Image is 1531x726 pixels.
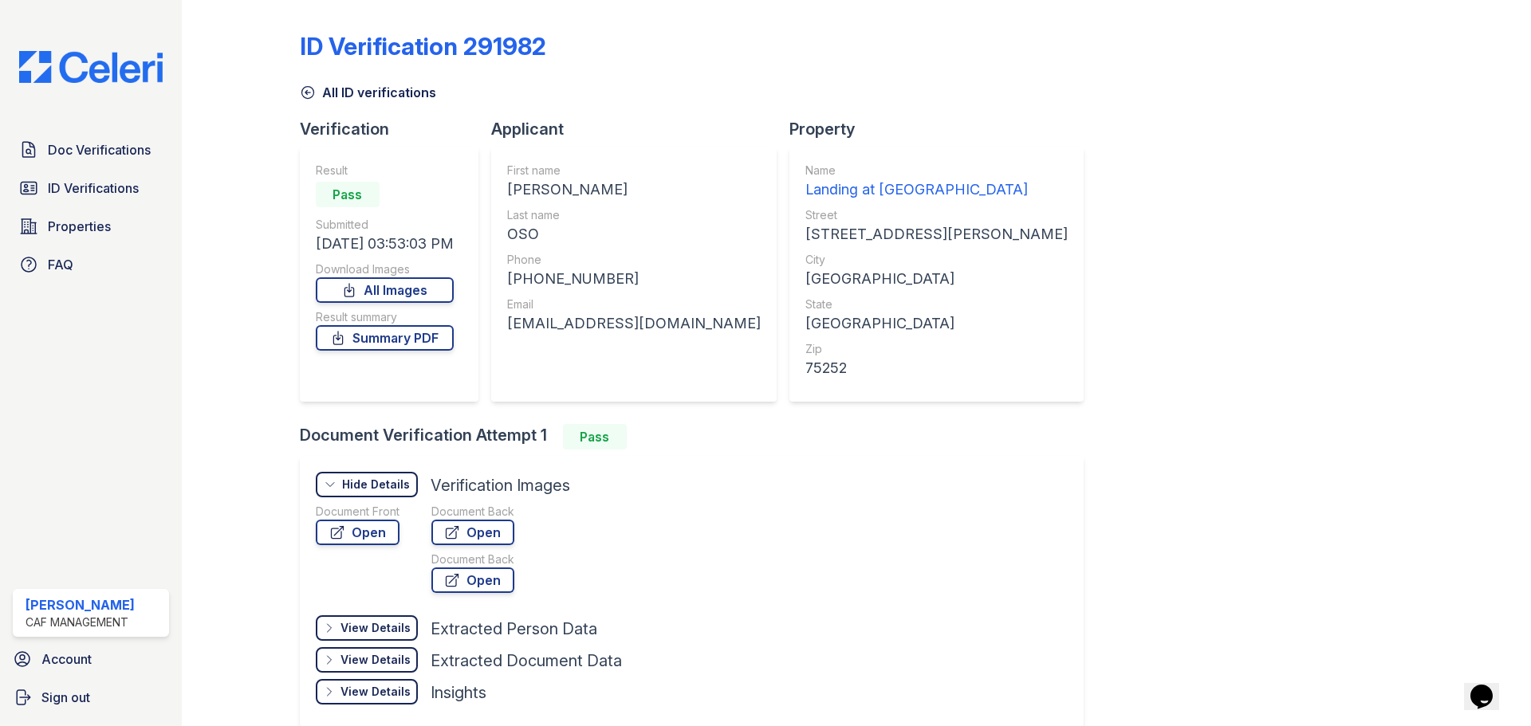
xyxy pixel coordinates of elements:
a: Open [431,520,514,545]
div: Extracted Document Data [431,649,622,672]
div: ID Verification 291982 [300,32,546,61]
a: Open [316,520,399,545]
a: Account [6,643,175,675]
div: Phone [507,252,761,268]
span: Account [41,649,92,669]
a: Sign out [6,681,175,713]
div: View Details [340,684,411,700]
a: Open [431,567,514,593]
div: Document Back [431,504,514,520]
span: Doc Verifications [48,140,151,159]
div: Result [316,163,454,179]
a: Name Landing at [GEOGRAPHIC_DATA] [805,163,1068,201]
div: Email [507,296,761,312]
div: Last name [507,207,761,223]
div: [DATE] 03:53:03 PM [316,233,454,255]
div: Name [805,163,1068,179]
a: FAQ [13,249,169,281]
div: Result summary [316,309,454,325]
div: Submitted [316,217,454,233]
div: Pass [563,424,627,449]
div: [STREET_ADDRESS][PERSON_NAME] [805,223,1068,245]
div: 75252 [805,357,1068,379]
div: [PERSON_NAME] [26,595,135,614]
a: Summary PDF [316,325,454,351]
div: [GEOGRAPHIC_DATA] [805,268,1068,290]
div: Extracted Person Data [431,618,597,640]
div: [PHONE_NUMBER] [507,268,761,290]
a: Doc Verifications [13,134,169,166]
img: CE_Logo_Blue-a8612792a0a2168367f1c8372b55b34899dd931a85d93a1a3d3e32e68fde9ad4.png [6,51,175,83]
div: Pass [316,182,380,207]
div: Download Images [316,261,454,277]
div: Zip [805,341,1068,357]
iframe: chat widget [1464,662,1515,710]
div: Document Verification Attempt 1 [300,424,1096,449]
span: Properties [48,217,111,236]
span: FAQ [48,255,73,274]
span: Sign out [41,688,90,707]
div: Document Front [316,504,399,520]
div: View Details [340,652,411,668]
div: Property [789,118,1096,140]
div: [EMAIL_ADDRESS][DOMAIN_NAME] [507,312,761,335]
a: Properties [13,210,169,242]
div: View Details [340,620,411,636]
div: CAF Management [26,614,135,630]
a: ID Verifications [13,172,169,204]
div: Insights [431,681,486,704]
div: Applicant [491,118,789,140]
div: Landing at [GEOGRAPHIC_DATA] [805,179,1068,201]
span: ID Verifications [48,179,139,198]
div: [GEOGRAPHIC_DATA] [805,312,1068,335]
div: First name [507,163,761,179]
div: Document Back [431,551,514,567]
div: Verification [300,118,491,140]
div: OSO [507,223,761,245]
div: [PERSON_NAME] [507,179,761,201]
a: All ID verifications [300,83,436,102]
a: All Images [316,277,454,303]
div: City [805,252,1068,268]
div: Hide Details [342,477,410,493]
div: State [805,296,1068,312]
div: Verification Images [431,474,570,496]
div: Street [805,207,1068,223]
